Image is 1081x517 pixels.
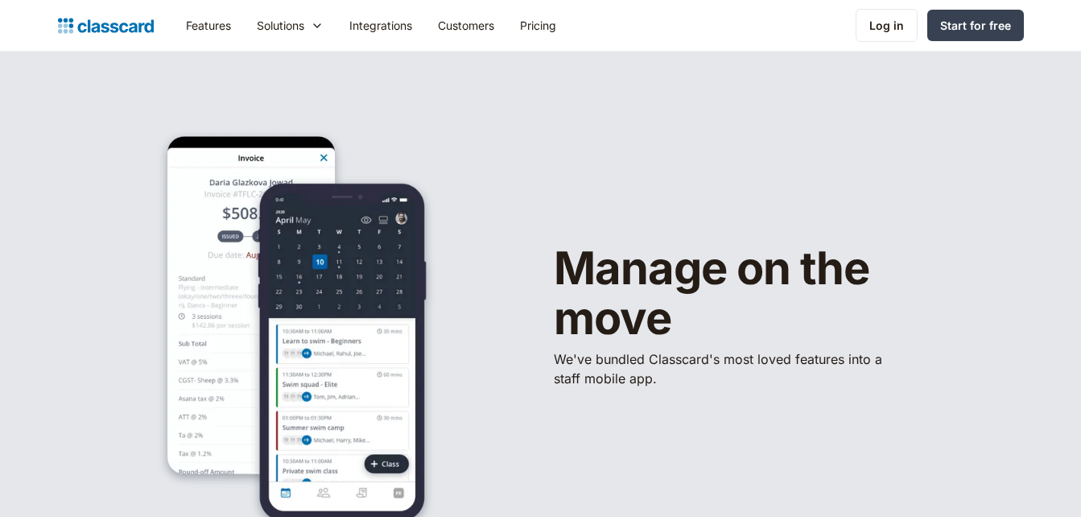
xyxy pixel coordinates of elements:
[336,7,425,43] a: Integrations
[425,7,507,43] a: Customers
[869,17,904,34] div: Log in
[856,9,918,42] a: Log in
[257,17,304,34] div: Solutions
[554,244,972,343] h1: Manage on the move
[554,349,892,388] p: We've bundled ​Classcard's most loved features into a staff mobile app.
[927,10,1024,41] a: Start for free
[58,14,154,37] a: home
[244,7,336,43] div: Solutions
[940,17,1011,34] div: Start for free
[507,7,569,43] a: Pricing
[173,7,244,43] a: Features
